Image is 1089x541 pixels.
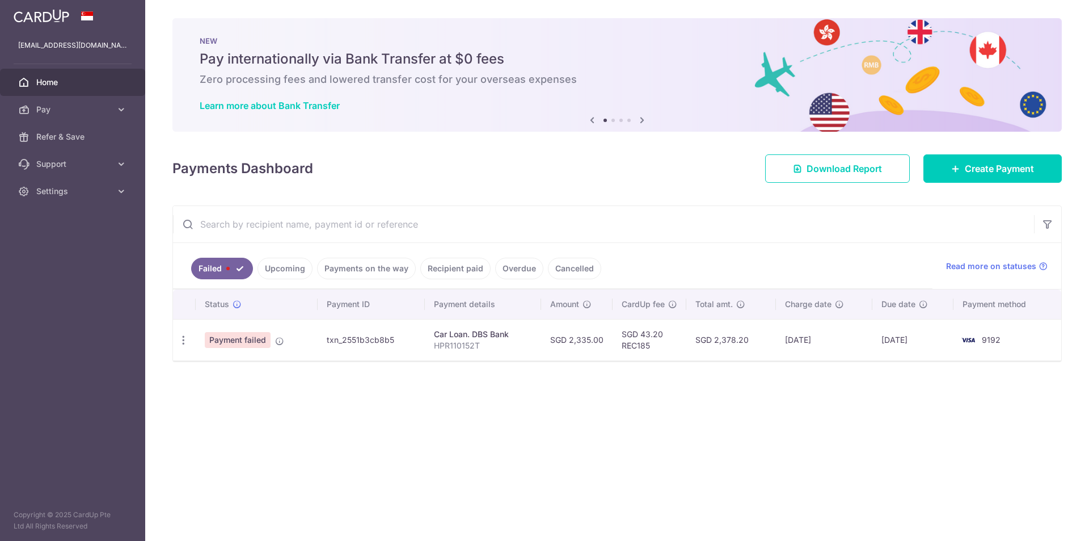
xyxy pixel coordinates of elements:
[36,77,111,88] span: Home
[881,299,915,310] span: Due date
[765,154,910,183] a: Download Report
[613,319,686,360] td: SGD 43.20 REC185
[18,40,127,51] p: [EMAIL_ADDRESS][DOMAIN_NAME]
[425,290,541,319] th: Payment details
[318,290,425,319] th: Payment ID
[36,131,111,142] span: Refer & Save
[541,319,613,360] td: SGD 2,335.00
[36,186,111,197] span: Settings
[200,73,1035,86] h6: Zero processing fees and lowered transfer cost for your overseas expenses
[550,299,579,310] span: Amount
[923,154,1062,183] a: Create Payment
[36,158,111,170] span: Support
[946,261,1048,272] a: Read more on statuses
[317,258,416,279] a: Payments on the way
[622,299,665,310] span: CardUp fee
[172,158,313,179] h4: Payments Dashboard
[420,258,491,279] a: Recipient paid
[807,162,882,175] span: Download Report
[785,299,831,310] span: Charge date
[982,335,1001,345] span: 9192
[200,50,1035,68] h5: Pay internationally via Bank Transfer at $0 fees
[205,299,229,310] span: Status
[434,340,532,351] p: HPR110152T
[953,290,1061,319] th: Payment method
[200,100,340,111] a: Learn more about Bank Transfer
[495,258,543,279] a: Overdue
[200,36,1035,45] p: NEW
[434,329,532,340] div: Car Loan. DBS Bank
[695,299,733,310] span: Total amt.
[872,319,953,360] td: [DATE]
[172,18,1062,132] img: Bank transfer banner
[548,258,601,279] a: Cancelled
[946,261,1036,272] span: Read more on statuses
[965,162,1034,175] span: Create Payment
[173,206,1034,242] input: Search by recipient name, payment id or reference
[776,319,872,360] td: [DATE]
[686,319,776,360] td: SGD 2,378.20
[191,258,253,279] a: Failed
[318,319,425,360] td: txn_2551b3cb8b5
[957,333,980,347] img: Bank Card
[205,332,271,348] span: Payment failed
[14,9,69,23] img: CardUp
[36,104,111,115] span: Pay
[258,258,313,279] a: Upcoming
